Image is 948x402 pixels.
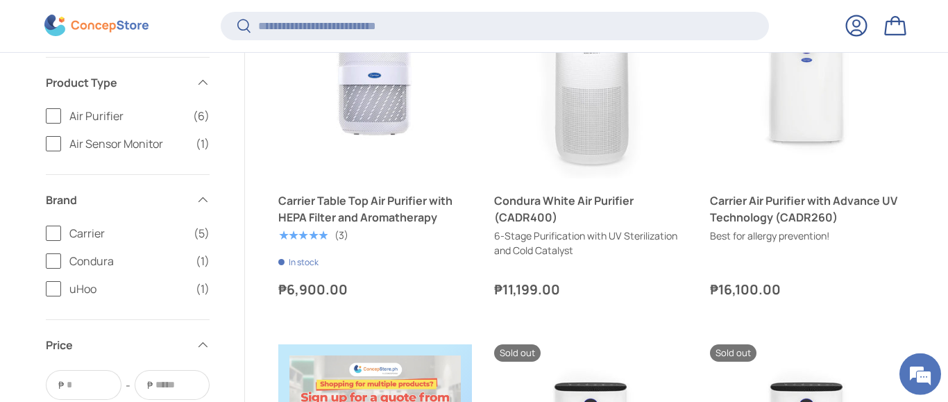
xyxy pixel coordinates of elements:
span: Price [46,337,187,353]
span: ₱ [146,378,154,392]
a: Condura White Air Purifier (CADR400) [494,192,688,226]
span: Sold out [494,344,541,362]
summary: Product Type [46,58,210,108]
a: Carrier Table Top Air Purifier with HEPA Filter and Aromatherapy [278,192,472,226]
span: We're online! [81,115,192,256]
summary: Price [46,320,210,370]
span: ₱ [57,378,65,392]
span: Carrier [69,225,185,242]
span: (1) [196,280,210,297]
span: Sold out [710,344,756,362]
span: (6) [193,108,210,124]
summary: Brand [46,175,210,225]
span: Condura [69,253,187,269]
span: Air Sensor Monitor [69,135,187,152]
textarea: Type your message and hit 'Enter' [7,260,264,309]
span: (5) [194,225,210,242]
span: (1) [196,253,210,269]
span: uHoo [69,280,187,297]
img: ConcepStore [44,15,149,37]
div: Chat with us now [72,78,233,96]
span: (1) [196,135,210,152]
span: Brand [46,192,187,208]
span: Air Purifier [69,108,185,124]
span: - [126,377,130,394]
span: Product Type [46,74,187,91]
a: Carrier Air Purifier with Advance UV Technology (CADR260) [710,192,904,226]
div: Minimize live chat window [228,7,261,40]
